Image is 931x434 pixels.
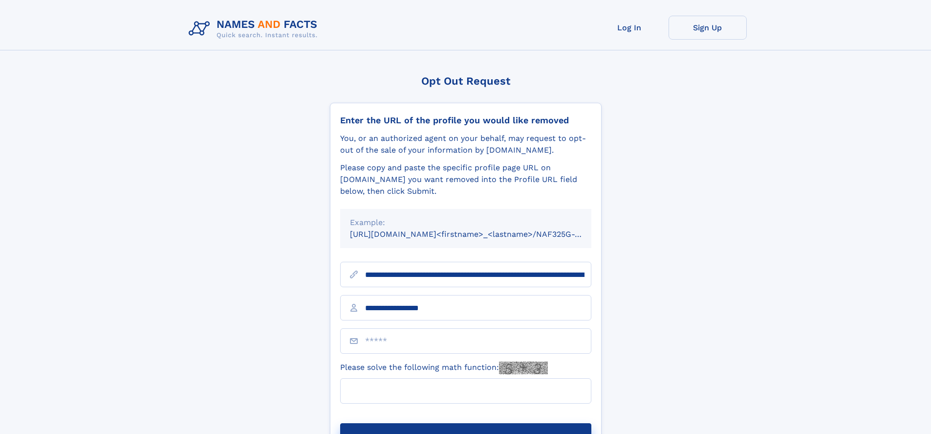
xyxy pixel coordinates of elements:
[669,16,747,40] a: Sign Up
[340,115,591,126] div: Enter the URL of the profile you would like removed
[330,75,602,87] div: Opt Out Request
[340,162,591,197] div: Please copy and paste the specific profile page URL on [DOMAIN_NAME] you want removed into the Pr...
[350,217,582,228] div: Example:
[590,16,669,40] a: Log In
[350,229,610,239] small: [URL][DOMAIN_NAME]<firstname>_<lastname>/NAF325G-xxxxxxxx
[340,133,591,156] div: You, or an authorized agent on your behalf, may request to opt-out of the sale of your informatio...
[185,16,325,42] img: Logo Names and Facts
[340,362,548,374] label: Please solve the following math function:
